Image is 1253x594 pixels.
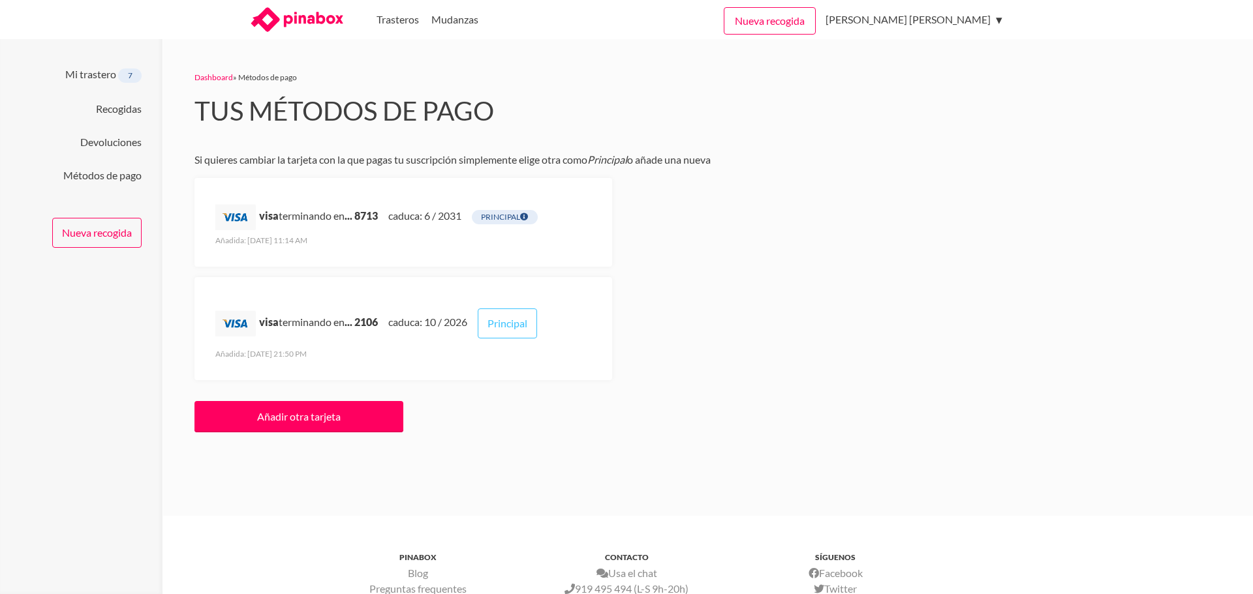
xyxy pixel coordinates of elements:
[522,552,731,562] h3: CONTACTO
[724,7,816,35] a: Nueva recogida
[520,213,528,221] span: Este es el método de pago que utilizaremos para los cobros. Si quieres pagar con otra tarjeta aña...
[65,68,116,80] a: Mi trastero
[259,316,279,328] b: visa
[118,68,142,83] span: 7
[194,72,233,82] a: Dashboard
[259,209,279,222] b: visa
[80,136,142,148] a: Devoluciones
[345,316,378,328] b: ... 2106
[809,567,863,579] a: Facebook
[472,210,538,224] span: Principal
[313,552,522,562] h3: PINABOX
[194,70,915,84] div: » Métodos de pago
[596,567,657,579] a: Usa el chat
[96,102,142,115] a: Recogidas
[215,199,388,235] div: terminando en
[408,567,428,579] a: Blog
[587,153,627,166] i: Principal
[194,401,403,432] a: Añadir otra tarjeta
[731,552,940,562] h3: SÍGUENOS
[194,95,915,128] h2: Tus métodos de pago
[63,169,142,181] a: Métodos de pago
[345,209,378,222] b: ... 8713
[215,298,388,349] div: terminando en
[194,151,915,169] p: Si quieres cambiar la tarjeta con la que pagas tu suscripción simplemente elige otra como o añade...
[52,218,142,248] a: Nueva recogida
[215,349,591,359] div: Añadida: [DATE] 21:50 PM
[215,235,591,246] div: Añadida: [DATE] 11:14 AM
[388,298,478,349] div: caduca: 10 / 2026
[388,199,472,235] div: caduca: 6 / 2031
[478,308,537,338] a: Principal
